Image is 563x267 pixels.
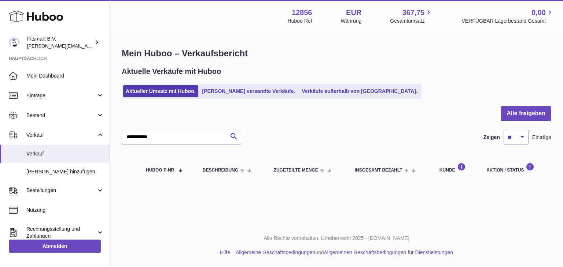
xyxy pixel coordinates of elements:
span: [PERSON_NAME][EMAIL_ADDRESS][DOMAIN_NAME] [27,43,147,49]
span: [PERSON_NAME] hinzufügen. [26,168,104,175]
a: [PERSON_NAME] versandte Verkäufe. [200,85,298,97]
span: Nutzung [26,207,104,214]
li: und [233,249,453,256]
div: Währung [341,18,362,25]
a: Allgemeine Geschäftsbedingungen [236,249,315,255]
a: Allgemeinen Geschäftsbedingungen für Dienstleistungen [324,249,453,255]
span: Einträge [532,134,551,141]
p: Alle Rechte vorbehalten. Urheberrecht 2025 - [DOMAIN_NAME] [116,235,557,242]
label: Zeigen [483,134,500,141]
strong: EUR [346,8,361,18]
span: 0,00 [531,8,546,18]
span: Bestand [26,112,96,119]
span: 367,75 [402,8,424,18]
a: Abmelden [9,240,101,253]
h1: Mein Huboo – Verkaufsbericht [122,48,551,59]
span: Insgesamt bezahlt [355,168,402,173]
strong: 12856 [292,8,312,18]
span: Einträge [26,92,96,99]
span: Huboo P-Nr [146,168,174,173]
div: Kunde [439,163,472,173]
span: Gesamtumsatz [390,18,433,25]
span: Verkauf [26,132,96,139]
div: Fitsmart B.V. [27,35,93,49]
span: Verkauf [26,150,104,157]
a: 0,00 VERFÜGBAR Lagerbestand Gesamt [461,8,554,25]
span: Rechnungsstellung und Zahlungen [26,226,96,240]
div: Huboo Ref [288,18,312,25]
a: Aktueller Umsatz mit Huboo. [123,85,198,97]
button: Alle freigeben [501,106,551,121]
a: Verkäufe außerhalb von [GEOGRAPHIC_DATA]. [299,85,420,97]
span: ZUGETEILTE Menge [274,168,318,173]
span: VERFÜGBAR Lagerbestand Gesamt [461,18,554,25]
a: Hilfe [220,249,230,255]
h2: Aktuelle Verkäufe mit Huboo [122,67,221,76]
span: Beschreibung [203,168,238,173]
span: Bestellungen [26,187,96,194]
div: Aktion / Status [486,163,544,173]
a: 367,75 Gesamtumsatz [390,8,433,25]
img: jonathan@leaderoo.com [9,37,20,48]
span: Mein Dashboard [26,72,104,79]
